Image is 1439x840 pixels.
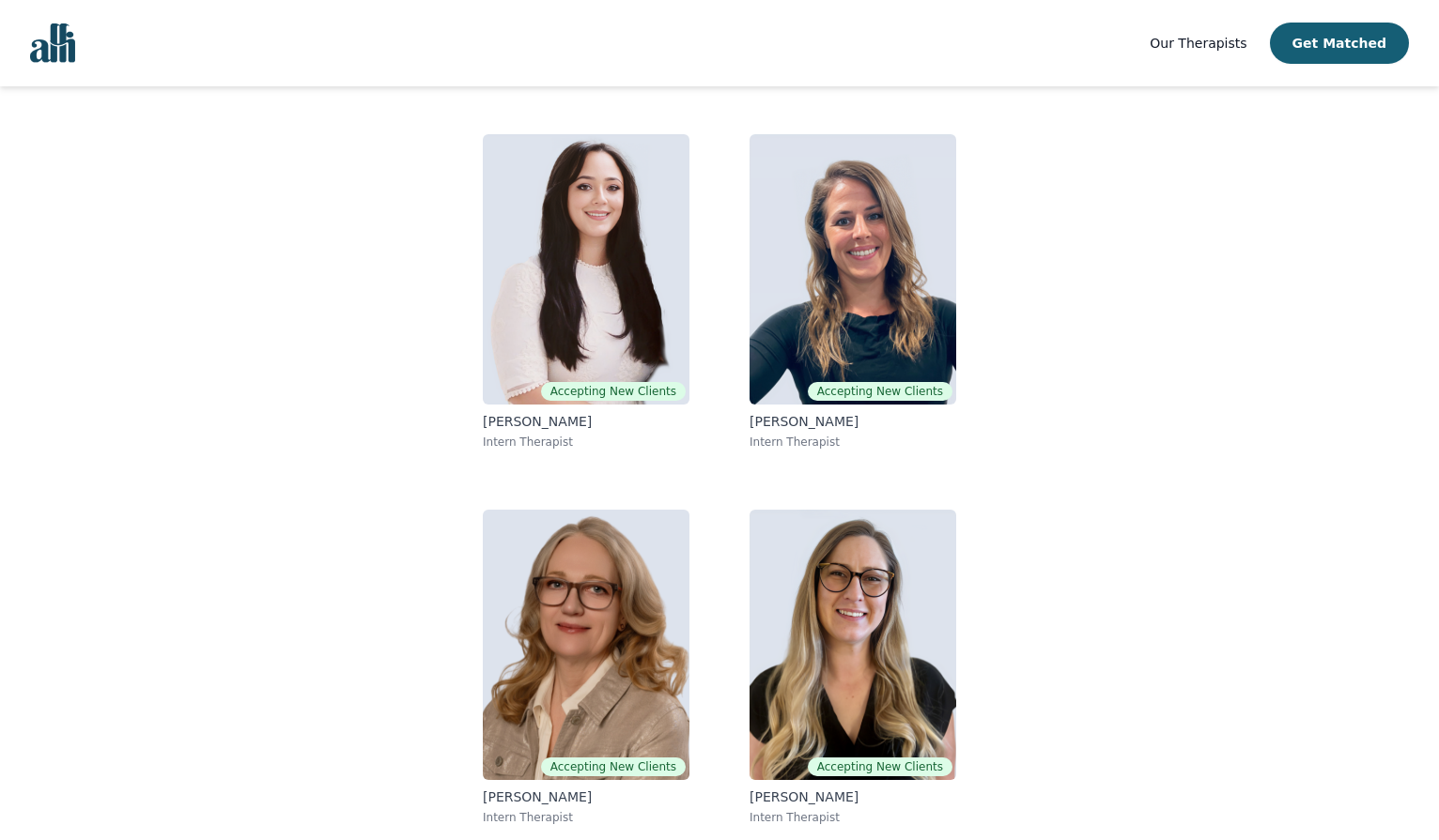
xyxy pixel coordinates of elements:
span: Accepting New Clients [541,757,686,776]
p: Intern Therapist [750,435,956,450]
img: Rachel Bickley [750,134,956,405]
a: Our Therapists [1150,32,1246,54]
span: Accepting New Clients [808,757,952,776]
p: [PERSON_NAME] [750,412,956,431]
a: Siobhan ChandlerAccepting New Clients[PERSON_NAME]Intern Therapist [468,495,704,840]
span: Accepting New Clients [808,382,952,401]
button: Get Matched [1270,23,1409,64]
p: [PERSON_NAME] [483,412,689,431]
p: Intern Therapist [483,435,689,450]
a: Amina PuracAccepting New Clients[PERSON_NAME]Intern Therapist [735,495,971,840]
a: Rachel BickleyAccepting New Clients[PERSON_NAME]Intern Therapist [735,119,971,465]
a: Gloria ZambranoAccepting New Clients[PERSON_NAME]Intern Therapist [468,119,704,465]
p: [PERSON_NAME] [750,787,956,806]
p: Intern Therapist [483,810,689,825]
img: Siobhan Chandler [483,510,689,780]
span: Our Therapists [1150,36,1246,51]
span: Accepting New Clients [541,382,686,401]
img: alli logo [30,23,75,63]
img: Amina Purac [750,510,956,780]
p: Intern Therapist [750,810,956,825]
img: Gloria Zambrano [483,134,689,405]
p: [PERSON_NAME] [483,787,689,806]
